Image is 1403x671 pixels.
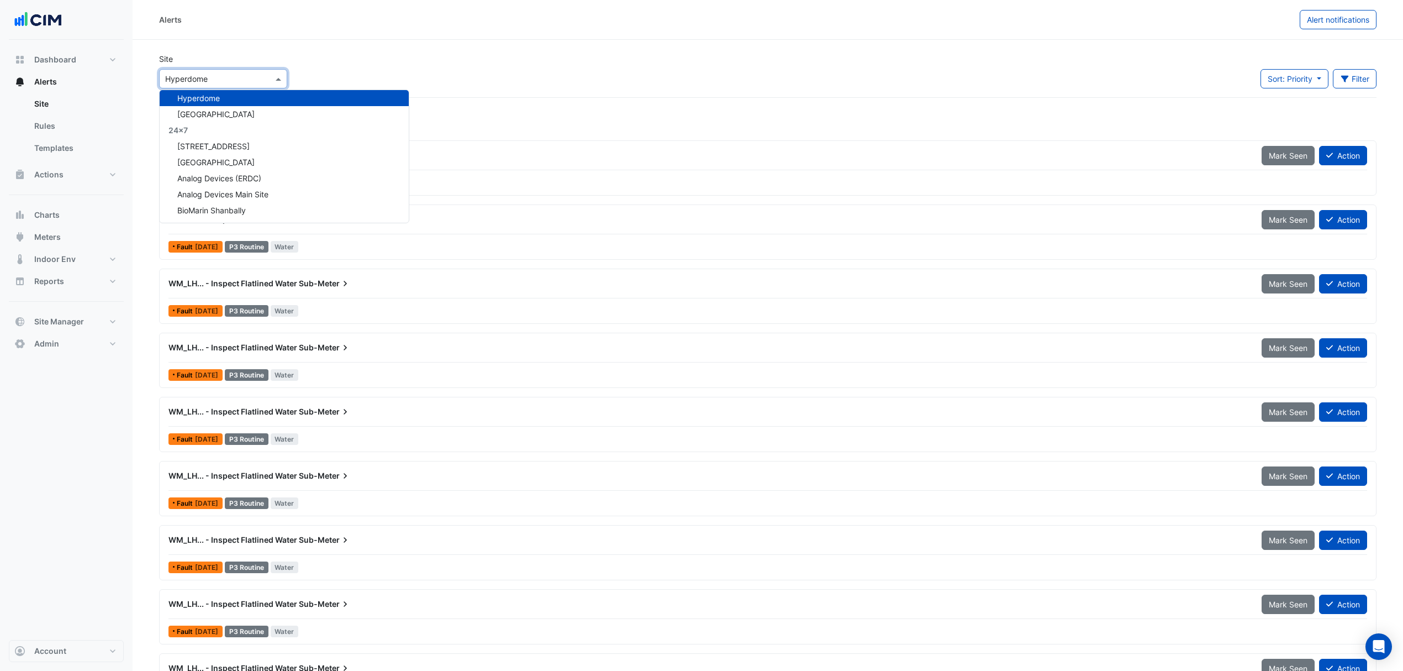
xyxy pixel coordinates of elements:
[1269,343,1307,353] span: Mark Seen
[1319,338,1367,358] button: Action
[177,222,277,231] span: DELL Technologies (Ovens)
[1300,10,1376,29] button: Alert notifications
[25,115,124,137] a: Rules
[195,371,218,379] span: Wed 06-Aug-2025 17:16 AEST
[1262,274,1315,293] button: Mark Seen
[168,535,297,544] span: WM_LH... - Inspect Flatlined Water
[195,499,218,507] span: Wed 06-Aug-2025 17:16 AEST
[25,93,124,115] a: Site
[1333,69,1377,88] button: Filter
[9,226,124,248] button: Meters
[14,209,25,221] app-icon: Charts
[168,279,297,288] span: WM_LH... - Inspect Flatlined Water
[225,562,268,573] div: P3 Routine
[14,276,25,287] app-icon: Reports
[177,158,255,167] span: [GEOGRAPHIC_DATA]
[1365,633,1392,660] div: Open Intercom Messenger
[1269,151,1307,160] span: Mark Seen
[271,305,299,317] span: Water
[1319,595,1367,614] button: Action
[9,71,124,93] button: Alerts
[177,93,220,103] span: Hyperdome
[1262,595,1315,614] button: Mark Seen
[159,90,409,223] ng-dropdown-panel: Options list
[271,369,299,381] span: Water
[225,433,268,445] div: P3 Routine
[1319,402,1367,422] button: Action
[25,137,124,159] a: Templates
[13,9,63,31] img: Company Logo
[177,190,268,199] span: Analog Devices Main Site
[299,534,351,546] span: Sub-Meter
[195,563,218,572] span: Wed 06-Aug-2025 17:16 AEST
[168,343,297,352] span: WM_LH... - Inspect Flatlined Water
[1262,466,1315,486] button: Mark Seen
[9,640,124,662] button: Account
[168,125,188,135] span: 24x7
[1319,466,1367,486] button: Action
[225,241,268,253] div: P3 Routine
[14,254,25,265] app-icon: Indoor Env
[159,14,182,25] div: Alerts
[9,204,124,226] button: Charts
[299,406,351,417] span: Sub-Meter
[14,54,25,65] app-icon: Dashboard
[177,500,195,507] span: Fault
[299,278,351,289] span: Sub-Meter
[1269,536,1307,545] span: Mark Seen
[34,232,61,243] span: Meters
[299,470,351,481] span: Sub-Meter
[271,626,299,637] span: Water
[159,53,173,65] label: Site
[177,244,195,250] span: Fault
[9,311,124,333] button: Site Manager
[177,174,261,183] span: Analog Devices (ERDC)
[34,316,84,327] span: Site Manager
[195,243,218,251] span: Wed 06-Aug-2025 17:16 AEST
[1260,69,1328,88] button: Sort: Priority
[299,342,351,353] span: Sub-Meter
[9,270,124,292] button: Reports
[1319,274,1367,293] button: Action
[1269,279,1307,289] span: Mark Seen
[9,49,124,71] button: Dashboard
[1262,210,1315,229] button: Mark Seen
[1262,402,1315,422] button: Mark Seen
[1269,600,1307,609] span: Mark Seen
[271,241,299,253] span: Water
[177,109,255,119] span: [GEOGRAPHIC_DATA]
[1269,215,1307,224] span: Mark Seen
[14,338,25,349] app-icon: Admin
[14,316,25,327] app-icon: Site Manager
[225,626,268,637] div: P3 Routine
[177,436,195,443] span: Fault
[225,369,268,381] div: P3 Routine
[14,232,25,243] app-icon: Meters
[177,141,250,151] span: [STREET_ADDRESS]
[168,599,297,609] span: WM_LH... - Inspect Flatlined Water
[34,169,64,180] span: Actions
[14,76,25,87] app-icon: Alerts
[271,497,299,509] span: Water
[9,93,124,164] div: Alerts
[271,433,299,445] span: Water
[34,254,76,265] span: Indoor Env
[1268,74,1312,83] span: Sort: Priority
[177,206,246,215] span: BioMarin Shanbally
[1262,338,1315,358] button: Mark Seen
[1307,15,1369,24] span: Alert notifications
[177,308,195,314] span: Fault
[34,276,64,287] span: Reports
[177,564,195,571] span: Fault
[195,627,218,636] span: Wed 06-Aug-2025 17:02 AEST
[34,54,76,65] span: Dashboard
[299,599,351,610] span: Sub-Meter
[195,307,218,315] span: Wed 06-Aug-2025 17:16 AEST
[34,338,59,349] span: Admin
[225,305,268,317] div: P3 Routine
[34,209,60,221] span: Charts
[34,646,66,657] span: Account
[34,76,57,87] span: Alerts
[177,628,195,635] span: Fault
[1262,146,1315,165] button: Mark Seen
